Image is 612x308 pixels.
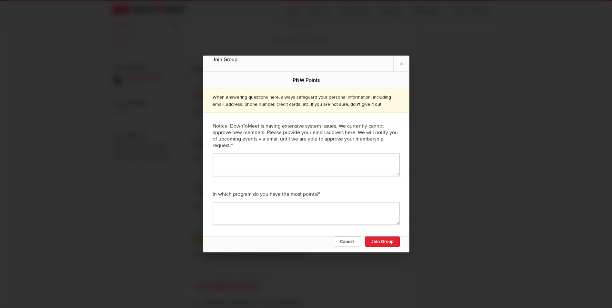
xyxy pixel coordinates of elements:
[334,237,360,247] button: Cancel
[292,77,320,83] b: PNW Points
[213,118,400,154] div: Notice: DownToMeet is having extensive system issues. We currently cannot approve new members. Pl...
[393,56,409,71] a: ×
[365,237,399,247] button: Join Group
[213,56,400,63] div: Join Group
[213,94,400,108] p: When answering questions here, always safeguard your personal information, including email, addre...
[213,186,400,202] div: In which program do you have the most points?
